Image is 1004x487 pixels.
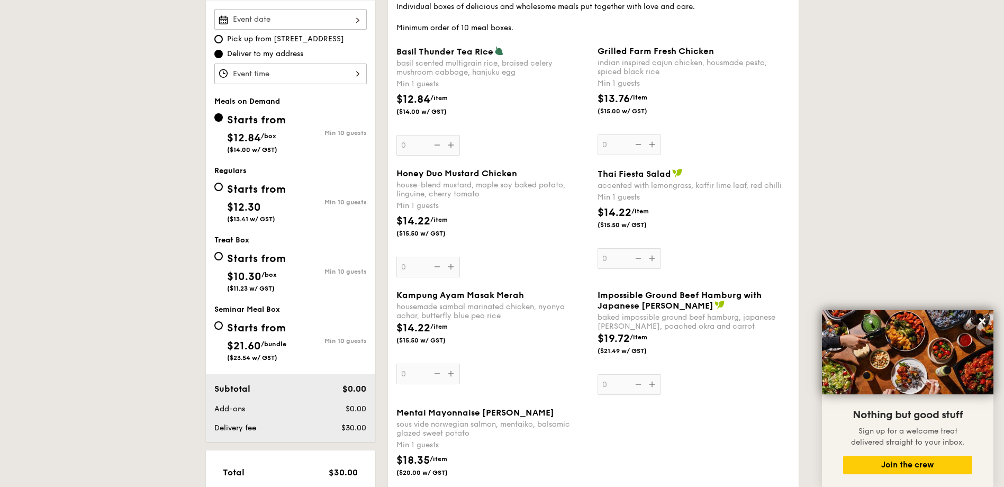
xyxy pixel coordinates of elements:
[396,454,430,467] span: $18.35
[291,337,367,345] div: Min 10 guests
[214,35,223,43] input: Pick up from [STREET_ADDRESS]
[341,423,366,432] span: $30.00
[227,182,286,197] div: Starts from
[598,221,670,229] span: ($15.50 w/ GST)
[291,129,367,137] div: Min 10 guests
[227,270,261,283] span: $10.30
[430,455,447,463] span: /item
[346,404,366,413] span: $0.00
[598,46,714,56] span: Grilled Farm Fresh Chicken
[214,166,247,175] span: Regulars
[214,50,223,58] input: Deliver to my address
[214,384,250,394] span: Subtotal
[396,201,589,211] div: Min 1 guests
[396,93,430,106] span: $12.84
[714,300,725,310] img: icon-vegan.f8ff3823.svg
[974,313,991,330] button: Close
[214,183,223,191] input: Starts from$12.30($13.41 w/ GST)Min 10 guests
[630,333,647,341] span: /item
[396,440,589,450] div: Min 1 guests
[598,181,790,190] div: accented with lemongrass, kaffir lime leaf, red chilli
[261,132,276,140] span: /box
[598,107,670,115] span: ($15.00 w/ GST)
[396,290,524,300] span: Kampung Ayam Masak Merah
[598,206,631,219] span: $14.22
[214,97,280,106] span: Meals on Demand
[214,236,249,245] span: Treat Box
[396,336,468,345] span: ($15.50 w/ GST)
[227,354,277,362] span: ($23.54 w/ GST)
[396,47,493,57] span: Basil Thunder Tea Rice
[396,79,589,89] div: Min 1 guests
[672,168,683,178] img: icon-vegan.f8ff3823.svg
[214,113,223,122] input: Starts from$12.84/box($14.00 w/ GST)Min 10 guests
[227,34,344,44] span: Pick up from [STREET_ADDRESS]
[227,285,275,292] span: ($11.23 w/ GST)
[214,423,256,432] span: Delivery fee
[598,169,671,179] span: Thai Fiesta Salad
[342,384,366,394] span: $0.00
[214,305,280,314] span: Seminar Meal Box
[227,112,286,128] div: Starts from
[851,427,964,447] span: Sign up for a welcome treat delivered straight to your inbox.
[291,268,367,275] div: Min 10 guests
[598,313,790,331] div: baked impossible ground beef hamburg, japanese [PERSON_NAME], poached okra and carrot
[598,78,790,89] div: Min 1 guests
[396,59,589,77] div: basil scented multigrain rice, braised celery mushroom cabbage, hanjuku egg
[396,229,468,238] span: ($15.50 w/ GST)
[227,215,275,223] span: ($13.41 w/ GST)
[396,107,468,116] span: ($14.00 w/ GST)
[227,201,261,214] span: $12.30
[631,208,649,215] span: /item
[494,46,504,56] img: icon-vegetarian.fe4039eb.svg
[223,467,245,477] span: Total
[329,467,358,477] span: $30.00
[214,404,245,413] span: Add-ons
[396,215,430,228] span: $14.22
[822,310,993,394] img: DSC07876-Edit02-Large.jpeg
[214,64,367,84] input: Event time
[630,94,647,101] span: /item
[227,320,286,336] div: Starts from
[598,93,630,105] span: $13.76
[214,252,223,260] input: Starts from$10.30/box($11.23 w/ GST)Min 10 guests
[430,94,448,102] span: /item
[598,58,790,76] div: indian inspired cajun chicken, housmade pesto, spiced black rice
[843,456,972,474] button: Join the crew
[227,146,277,154] span: ($14.00 w/ GST)
[396,408,554,418] span: Mentai Mayonnaise [PERSON_NAME]
[291,199,367,206] div: Min 10 guests
[261,271,277,278] span: /box
[396,2,790,33] div: Individual boxes of delicious and wholesome meals put together with love and care. Minimum order ...
[227,49,303,59] span: Deliver to my address
[261,340,286,348] span: /bundle
[214,9,367,30] input: Event date
[227,340,261,353] span: $21.60
[430,323,448,330] span: /item
[227,132,261,145] span: $12.84
[396,302,589,320] div: housemade sambal marinated chicken, nyonya achar, butterfly blue pea rice
[396,181,589,199] div: house-blend mustard, maple soy baked potato, linguine, cherry tomato
[430,216,448,223] span: /item
[396,322,430,335] span: $14.22
[396,468,468,477] span: ($20.00 w/ GST)
[598,332,630,345] span: $19.72
[396,420,589,438] div: sous vide norwegian salmon, mentaiko, balsamic glazed sweet potato
[598,192,790,203] div: Min 1 guests
[396,168,517,178] span: Honey Duo Mustard Chicken
[598,290,762,311] span: Impossible Ground Beef Hamburg with Japanese [PERSON_NAME]
[853,409,963,421] span: Nothing but good stuff
[214,321,223,330] input: Starts from$21.60/bundle($23.54 w/ GST)Min 10 guests
[598,347,670,355] span: ($21.49 w/ GST)
[227,251,286,267] div: Starts from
